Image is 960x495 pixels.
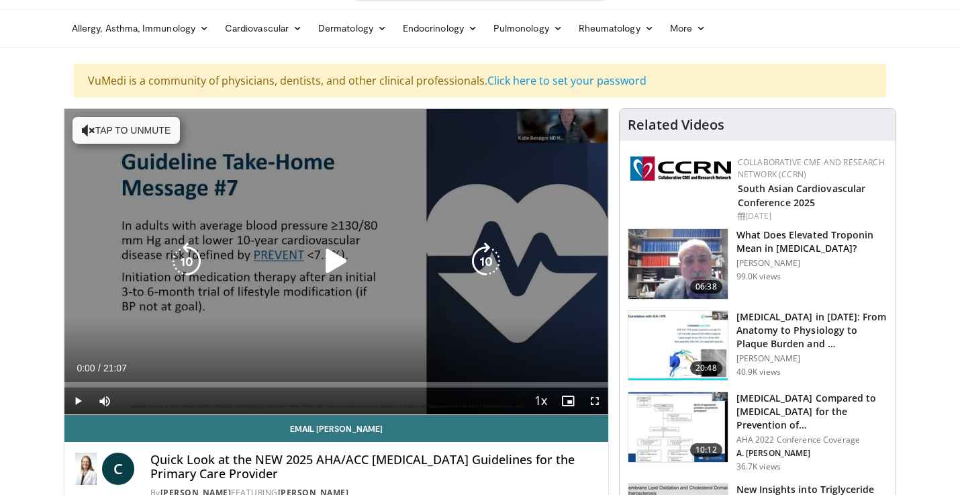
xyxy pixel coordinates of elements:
img: 7c0f9b53-1609-4588-8498-7cac8464d722.150x105_q85_crop-smart_upscale.jpg [628,392,728,462]
a: South Asian Cardiovascular Conference 2025 [738,182,866,209]
button: Enable picture-in-picture mode [555,388,581,414]
a: 20:48 [MEDICAL_DATA] in [DATE]: From Anatomy to Physiology to Plaque Burden and … [PERSON_NAME] 4... [628,310,887,381]
a: Allergy, Asthma, Immunology [64,15,217,42]
span: 21:07 [103,363,127,373]
a: C [102,453,134,485]
h3: [MEDICAL_DATA] in [DATE]: From Anatomy to Physiology to Plaque Burden and … [736,310,887,351]
p: 40.9K views [736,367,781,377]
button: Mute [91,388,118,414]
video-js: Video Player [64,109,608,415]
h3: What Does Elevated Troponin Mean in [MEDICAL_DATA]? [736,228,887,255]
img: 823da73b-7a00-425d-bb7f-45c8b03b10c3.150x105_q85_crop-smart_upscale.jpg [628,311,728,381]
img: a04ee3ba-8487-4636-b0fb-5e8d268f3737.png.150x105_q85_autocrop_double_scale_upscale_version-0.2.png [630,156,731,181]
p: A. [PERSON_NAME] [736,448,887,459]
img: Dr. Catherine P. Benziger [75,453,97,485]
div: Progress Bar [64,382,608,388]
a: Endocrinology [395,15,485,42]
a: 10:12 [MEDICAL_DATA] Compared to [MEDICAL_DATA] for the Prevention of… AHA 2022 Conference Covera... [628,392,887,472]
button: Tap to unmute [73,117,180,144]
a: Rheumatology [571,15,662,42]
h4: Quick Look at the NEW 2025 AHA/ACC [MEDICAL_DATA] Guidelines for the Primary Care Provider [150,453,597,482]
img: 98daf78a-1d22-4ebe-927e-10afe95ffd94.150x105_q85_crop-smart_upscale.jpg [628,229,728,299]
div: VuMedi is a community of physicians, dentists, and other clinical professionals. [74,64,886,97]
span: 06:38 [690,280,722,294]
button: Playback Rate [528,388,555,414]
a: Cardiovascular [217,15,310,42]
a: Click here to set your password [487,73,646,88]
span: / [98,363,101,373]
a: More [662,15,714,42]
button: Fullscreen [581,388,608,414]
p: [PERSON_NAME] [736,258,887,269]
h4: Related Videos [628,117,724,133]
a: Email [PERSON_NAME] [64,415,608,442]
p: 99.0K views [736,271,781,282]
a: Pulmonology [485,15,571,42]
span: 20:48 [690,361,722,375]
p: [PERSON_NAME] [736,353,887,364]
span: 0:00 [77,363,95,373]
a: Collaborative CME and Research Network (CCRN) [738,156,885,180]
p: 36.7K views [736,461,781,472]
a: Dermatology [310,15,395,42]
span: 10:12 [690,443,722,457]
div: [DATE] [738,210,885,222]
p: AHA 2022 Conference Coverage [736,435,887,445]
button: Play [64,388,91,414]
a: 06:38 What Does Elevated Troponin Mean in [MEDICAL_DATA]? [PERSON_NAME] 99.0K views [628,228,887,300]
h3: [MEDICAL_DATA] Compared to [MEDICAL_DATA] for the Prevention of… [736,392,887,432]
